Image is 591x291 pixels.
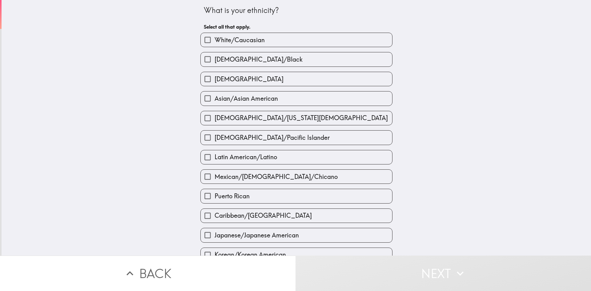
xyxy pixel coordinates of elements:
span: [DEMOGRAPHIC_DATA]/Pacific Islander [215,133,330,142]
button: Puerto Rican [201,189,392,203]
span: [DEMOGRAPHIC_DATA]/Black [215,55,303,64]
span: Japanese/Japanese American [215,231,299,240]
span: [DEMOGRAPHIC_DATA] [215,75,283,83]
button: Caribbean/[GEOGRAPHIC_DATA] [201,209,392,223]
span: Latin American/Latino [215,153,277,161]
span: Asian/Asian American [215,94,278,103]
button: Asian/Asian American [201,91,392,105]
div: What is your ethnicity? [204,5,389,16]
span: Mexican/[DEMOGRAPHIC_DATA]/Chicano [215,172,338,181]
h6: Select all that apply. [204,23,389,30]
button: White/Caucasian [201,33,392,47]
span: Caribbean/[GEOGRAPHIC_DATA] [215,211,312,220]
button: Latin American/Latino [201,150,392,164]
button: [DEMOGRAPHIC_DATA] [201,72,392,86]
button: [DEMOGRAPHIC_DATA]/Pacific Islander [201,131,392,144]
span: Korean/Korean American [215,250,286,259]
span: White/Caucasian [215,36,265,44]
button: Mexican/[DEMOGRAPHIC_DATA]/Chicano [201,170,392,184]
button: Korean/Korean American [201,248,392,262]
button: Japanese/Japanese American [201,228,392,242]
button: Next [295,256,591,291]
button: [DEMOGRAPHIC_DATA]/[US_STATE][DEMOGRAPHIC_DATA] [201,111,392,125]
span: [DEMOGRAPHIC_DATA]/[US_STATE][DEMOGRAPHIC_DATA] [215,114,388,122]
button: [DEMOGRAPHIC_DATA]/Black [201,52,392,66]
span: Puerto Rican [215,192,250,200]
